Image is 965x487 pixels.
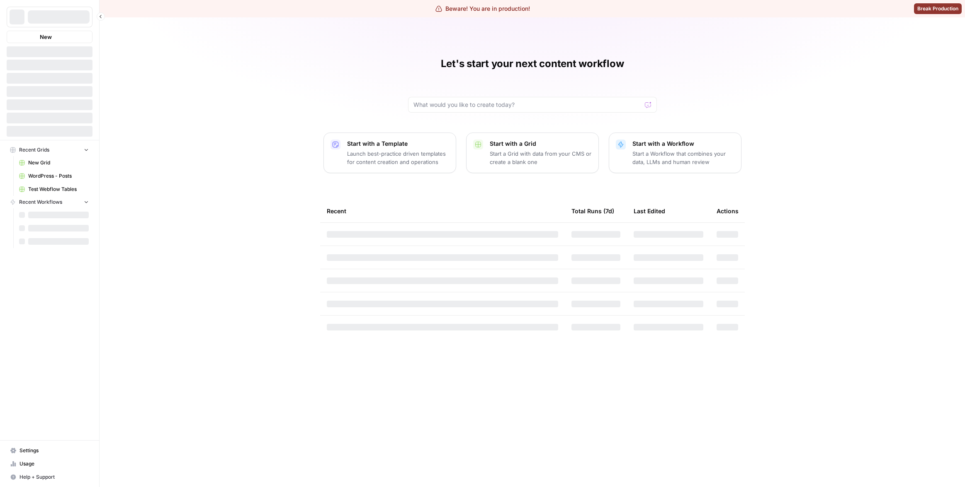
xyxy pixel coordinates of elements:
[632,149,734,166] p: Start a Workflow that combines your data, LLMs and human review
[466,133,599,173] button: Start with a GridStart a Grid with data from your CMS or create a blank one
[19,146,49,154] span: Recent Grids
[19,447,89,454] span: Settings
[15,169,92,183] a: WordPress - Posts
[19,460,89,468] span: Usage
[19,473,89,481] span: Help + Support
[441,57,624,70] h1: Let's start your next content workflow
[490,140,592,148] p: Start with a Grid
[347,149,449,166] p: Launch best-practice driven templates for content creation and operations
[634,200,665,222] div: Last Edited
[28,186,89,193] span: Test Webflow Tables
[571,200,614,222] div: Total Runs (7d)
[914,3,962,14] button: Break Production
[19,198,62,206] span: Recent Workflows
[323,133,456,173] button: Start with a TemplateLaunch best-practice driven templates for content creation and operations
[7,144,92,156] button: Recent Grids
[413,101,642,109] input: What would you like to create today?
[7,470,92,484] button: Help + Support
[28,159,89,166] span: New Grid
[717,200,739,222] div: Actions
[7,196,92,208] button: Recent Workflows
[327,200,558,222] div: Recent
[435,5,530,13] div: Beware! You are in production!
[15,183,92,196] a: Test Webflow Tables
[15,156,92,169] a: New Grid
[609,133,741,173] button: Start with a WorkflowStart a Workflow that combines your data, LLMs and human review
[632,140,734,148] p: Start with a Workflow
[28,172,89,180] span: WordPress - Posts
[7,457,92,470] a: Usage
[7,444,92,457] a: Settings
[917,5,958,12] span: Break Production
[7,31,92,43] button: New
[347,140,449,148] p: Start with a Template
[490,149,592,166] p: Start a Grid with data from your CMS or create a blank one
[40,33,52,41] span: New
